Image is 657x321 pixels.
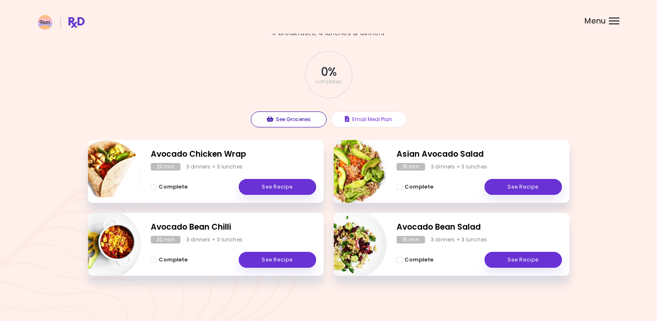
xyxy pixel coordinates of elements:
[72,137,141,206] img: Info - Avocado Chicken Wrap
[321,65,336,79] span: 0 %
[186,236,242,243] div: 3 dinners + 3 lunches
[239,179,316,195] a: See Recipe - Avocado Chicken Wrap
[397,236,425,243] div: 15 min
[317,137,387,206] img: Info - Asian Avocado Salad
[151,163,180,171] div: 20 min
[151,255,188,265] button: Complete - Avocado Bean Chilli
[159,184,188,190] span: Complete
[72,210,141,279] img: Info - Avocado Bean Chilli
[397,163,425,171] div: 15 min
[431,236,487,243] div: 3 dinners + 3 lunches
[251,111,327,127] button: See Groceries
[397,148,562,160] h2: Asian Avocado Salad
[397,221,562,233] h2: Avocado Bean Salad
[151,236,180,243] div: 30 min
[315,79,342,84] span: completed
[585,17,606,25] span: Menu
[151,221,316,233] h2: Avocado Bean Chilli
[405,184,433,190] span: Complete
[397,255,433,265] button: Complete - Avocado Bean Salad
[484,252,562,268] a: See Recipe - Avocado Bean Salad
[239,252,316,268] a: See Recipe - Avocado Bean Chilli
[151,182,188,192] button: Complete - Avocado Chicken Wrap
[405,256,433,263] span: Complete
[484,179,562,195] a: See Recipe - Asian Avocado Salad
[317,210,387,279] img: Info - Avocado Bean Salad
[186,163,242,171] div: 3 dinners + 3 lunches
[331,111,407,127] button: Email Meal Plan
[159,256,188,263] span: Complete
[38,15,85,30] img: RxDiet
[151,148,316,160] h2: Avocado Chicken Wrap
[397,182,433,192] button: Complete - Asian Avocado Salad
[431,163,487,171] div: 3 dinners + 3 lunches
